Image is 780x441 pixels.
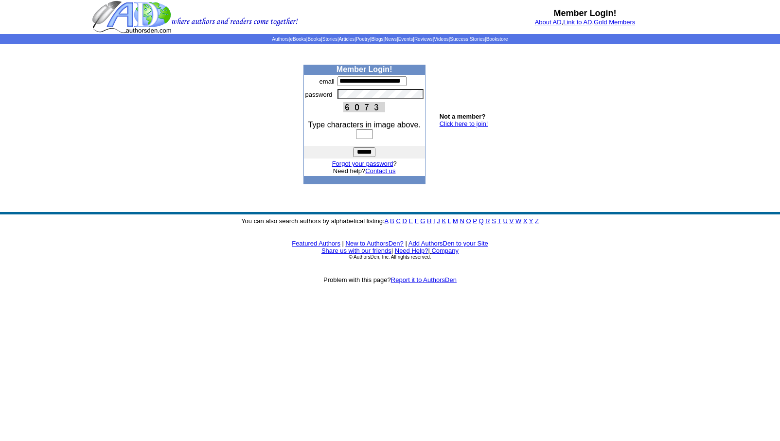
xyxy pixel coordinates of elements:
[563,18,592,26] a: Link to AD
[433,217,435,225] a: I
[272,36,508,42] span: | | | | | | | | | | | |
[356,36,370,42] a: Poetry
[390,217,394,225] a: B
[391,247,393,254] font: |
[535,18,636,26] font: , ,
[535,18,562,26] a: About AD
[385,217,389,225] a: A
[415,217,419,225] a: F
[342,240,344,247] font: |
[479,217,483,225] a: Q
[442,217,446,225] a: K
[414,36,433,42] a: Reviews
[448,217,451,225] a: L
[434,36,448,42] a: Videos
[290,36,306,42] a: eBooks
[408,240,488,247] a: Add AuthorsDen to your Site
[365,167,395,175] a: Contact us
[497,217,501,225] a: T
[420,217,425,225] a: G
[349,254,431,260] font: © AuthorsDen, Inc. All rights reserved.
[337,65,392,73] b: Member Login!
[450,36,485,42] a: Success Stories
[460,217,464,225] a: N
[396,217,400,225] a: C
[554,8,617,18] b: Member Login!
[307,36,321,42] a: Books
[319,78,335,85] font: email
[305,91,333,98] font: password
[503,217,508,225] a: U
[391,276,457,283] a: Report it to AuthorsDen
[466,217,471,225] a: O
[453,217,458,225] a: M
[486,36,508,42] a: Bookstore
[333,167,396,175] font: Need help?
[322,36,337,42] a: Stories
[339,36,355,42] a: Articles
[323,276,457,283] font: Problem with this page?
[523,217,528,225] a: X
[431,247,459,254] a: Company
[332,160,397,167] font: ?
[485,217,490,225] a: R
[437,217,440,225] a: J
[510,217,514,225] a: V
[408,217,413,225] a: E
[346,240,404,247] a: New to AuthorsDen?
[292,240,340,247] a: Featured Authors
[241,217,539,225] font: You can also search authors by alphabetical listing:
[332,160,393,167] a: Forgot your password
[385,36,397,42] a: News
[535,217,539,225] a: Z
[395,247,428,254] a: Need Help?
[371,36,383,42] a: Blogs
[428,247,459,254] font: |
[321,247,391,254] a: Share us with our friends
[405,240,407,247] font: |
[594,18,635,26] a: Gold Members
[402,217,407,225] a: D
[440,120,488,127] a: Click here to join!
[440,113,486,120] b: Not a member?
[473,217,477,225] a: P
[529,217,533,225] a: Y
[427,217,431,225] a: H
[343,102,385,112] img: This Is CAPTCHA Image
[515,217,521,225] a: W
[272,36,288,42] a: Authors
[398,36,413,42] a: Events
[308,121,421,129] font: Type characters in image above.
[492,217,496,225] a: S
